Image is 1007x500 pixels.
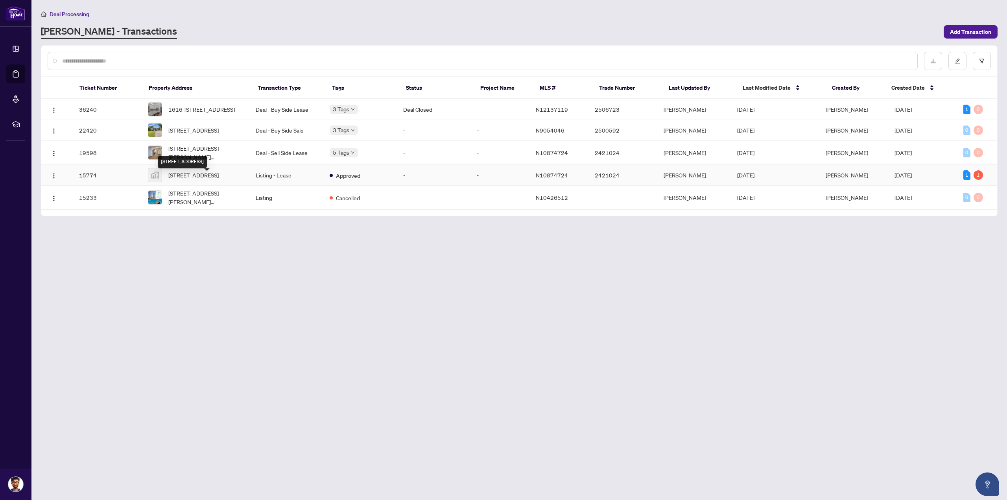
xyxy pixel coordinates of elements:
[737,127,754,134] span: [DATE]
[48,191,60,204] button: Logo
[48,146,60,159] button: Logo
[249,99,323,120] td: Deal - Buy Side Lease
[737,172,754,179] span: [DATE]
[470,165,529,186] td: -
[737,149,754,156] span: [DATE]
[974,125,983,135] div: 0
[351,151,355,155] span: down
[976,472,999,496] button: Open asap
[470,141,529,165] td: -
[657,141,731,165] td: [PERSON_NAME]
[73,165,142,186] td: 15774
[249,120,323,141] td: Deal - Buy Side Sale
[737,106,754,113] span: [DATE]
[73,120,142,141] td: 22420
[470,120,529,141] td: -
[963,148,970,157] div: 0
[894,106,912,113] span: [DATE]
[944,25,998,39] button: Add Transaction
[333,125,349,135] span: 3 Tags
[470,99,529,120] td: -
[333,148,349,157] span: 5 Tags
[73,141,142,165] td: 19598
[249,165,323,186] td: Listing - Lease
[950,26,991,38] span: Add Transaction
[963,170,970,180] div: 1
[736,77,826,99] th: Last Modified Date
[470,186,529,210] td: -
[158,156,207,168] div: [STREET_ADDRESS]
[826,172,868,179] span: [PERSON_NAME]
[148,146,162,159] img: thumbnail-img
[826,194,868,201] span: [PERSON_NAME]
[657,186,731,210] td: [PERSON_NAME]
[41,11,46,17] span: home
[148,168,162,182] img: thumbnail-img
[148,191,162,204] img: thumbnail-img
[536,172,568,179] span: N10874724
[326,77,400,99] th: Tags
[168,144,243,161] span: [STREET_ADDRESS][PERSON_NAME][PERSON_NAME]
[963,193,970,202] div: 0
[593,77,662,99] th: Trade Number
[351,128,355,132] span: down
[148,103,162,116] img: thumbnail-img
[333,105,349,114] span: 3 Tags
[974,105,983,114] div: 0
[974,170,983,180] div: 1
[397,141,470,165] td: -
[51,128,57,134] img: Logo
[891,83,925,92] span: Created Date
[737,194,754,201] span: [DATE]
[894,172,912,179] span: [DATE]
[48,169,60,181] button: Logo
[351,107,355,111] span: down
[168,105,235,114] span: 1616-[STREET_ADDRESS]
[973,52,991,70] button: filter
[50,11,89,18] span: Deal Processing
[536,149,568,156] span: N10874724
[974,193,983,202] div: 0
[51,107,57,113] img: Logo
[48,103,60,116] button: Logo
[251,77,326,99] th: Transaction Type
[474,77,533,99] th: Project Name
[51,150,57,157] img: Logo
[974,148,983,157] div: 0
[963,125,970,135] div: 0
[894,127,912,134] span: [DATE]
[588,99,657,120] td: 2506723
[955,58,960,64] span: edit
[533,77,593,99] th: MLS #
[657,120,731,141] td: [PERSON_NAME]
[588,120,657,141] td: 2500592
[397,165,470,186] td: -
[657,165,731,186] td: [PERSON_NAME]
[657,99,731,120] td: [PERSON_NAME]
[826,149,868,156] span: [PERSON_NAME]
[536,194,568,201] span: N10426512
[73,77,142,99] th: Ticket Number
[41,25,177,39] a: [PERSON_NAME] - Transactions
[826,77,885,99] th: Created By
[662,77,737,99] th: Last Updated By
[168,189,243,206] span: [STREET_ADDRESS][PERSON_NAME][PERSON_NAME]
[894,149,912,156] span: [DATE]
[536,106,568,113] span: N12137119
[336,171,360,180] span: Approved
[73,99,142,120] td: 36240
[6,6,25,20] img: logo
[743,83,791,92] span: Last Modified Date
[400,77,474,99] th: Status
[48,124,60,137] button: Logo
[8,477,23,492] img: Profile Icon
[51,173,57,179] img: Logo
[894,194,912,201] span: [DATE]
[588,186,657,210] td: -
[979,58,985,64] span: filter
[397,120,470,141] td: -
[930,58,936,64] span: download
[536,127,564,134] span: N9054046
[249,186,323,210] td: Listing
[249,141,323,165] td: Deal - Sell Side Lease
